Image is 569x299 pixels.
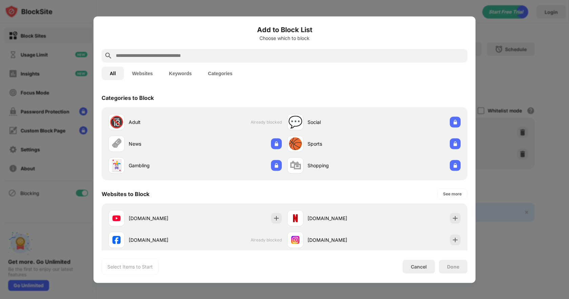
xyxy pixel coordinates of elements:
[251,237,282,242] span: Already blocked
[447,264,459,269] div: Done
[102,94,154,101] div: Categories to Block
[124,66,161,80] button: Websites
[161,66,200,80] button: Keywords
[308,119,374,126] div: Social
[102,24,467,35] h6: Add to Block List
[129,162,195,169] div: Gambling
[308,215,374,222] div: [DOMAIN_NAME]
[129,140,195,147] div: News
[290,158,301,172] div: 🛍
[102,66,124,80] button: All
[104,51,112,60] img: search.svg
[129,119,195,126] div: Adult
[291,236,299,244] img: favicons
[200,66,240,80] button: Categories
[112,214,121,222] img: favicons
[443,190,462,197] div: See more
[411,264,427,270] div: Cancel
[112,236,121,244] img: favicons
[288,137,302,151] div: 🏀
[251,120,282,125] span: Already blocked
[102,190,149,197] div: Websites to Block
[107,263,153,270] div: Select Items to Start
[291,214,299,222] img: favicons
[308,162,374,169] div: Shopping
[129,215,195,222] div: [DOMAIN_NAME]
[129,236,195,243] div: [DOMAIN_NAME]
[308,140,374,147] div: Sports
[111,137,122,151] div: 🗞
[109,158,124,172] div: 🃏
[102,35,467,41] div: Choose which to block
[308,236,374,243] div: [DOMAIN_NAME]
[109,115,124,129] div: 🔞
[288,115,302,129] div: 💬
